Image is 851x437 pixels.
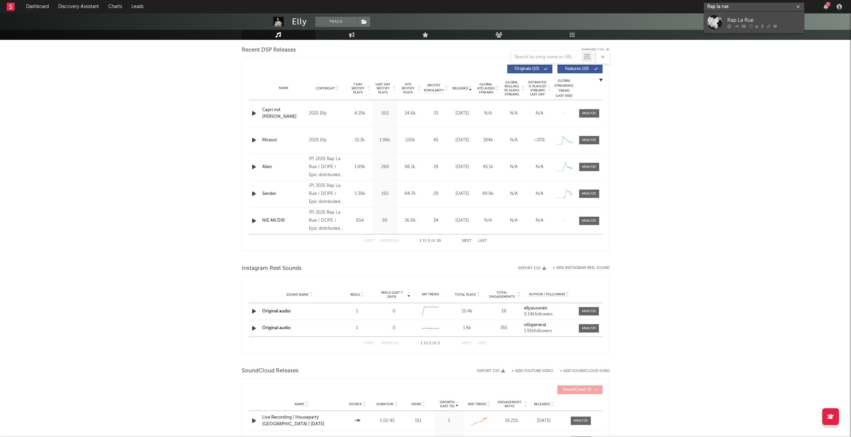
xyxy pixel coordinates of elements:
[452,86,468,90] span: Released
[340,325,374,332] div: 1
[377,325,411,332] div: 0
[553,369,610,373] button: + Add SoundCloud Song
[512,67,542,71] span: Originals ( 10 )
[477,217,499,224] div: N/A
[440,400,455,404] p: Growth
[364,342,374,345] button: First
[286,293,309,297] span: Sound Name
[374,164,396,170] div: 268
[262,191,306,197] a: Sender
[524,323,574,327] a: otbgeneral
[262,137,306,144] a: Mirasol
[262,164,306,170] a: Alien
[374,191,396,197] div: 192
[503,110,525,117] div: N/A
[381,342,399,345] button: Previous
[424,137,448,144] div: 45
[524,306,574,311] a: ellyauswien
[262,107,306,120] a: Capri mit [PERSON_NAME]
[440,404,455,408] p: (Last 7d)
[377,308,411,315] div: 0
[262,217,306,224] div: NIE AN DIR
[242,367,299,375] span: SoundCloud Releases
[477,110,499,117] div: N/A
[528,164,551,170] div: N/A
[411,402,421,406] span: Views
[562,388,593,392] span: ( 3 )
[399,137,421,144] div: 220k
[374,110,396,117] div: 553
[399,191,421,197] div: 84.7k
[295,402,304,406] span: Name
[377,402,394,406] span: Duration
[478,342,487,345] button: Last
[531,418,557,424] div: [DATE]
[524,312,574,317] div: 9.14k followers
[424,164,448,170] div: 29
[563,388,586,392] span: SoundCloud
[424,342,428,345] span: to
[340,308,374,315] div: 1
[350,293,360,297] span: Reels
[316,86,335,90] span: Copyright
[424,83,444,93] span: Spotify Popularity
[451,164,473,170] div: [DATE]
[349,137,371,144] div: 15.3k
[381,239,399,243] button: Previous
[451,137,473,144] div: [DATE]
[528,80,547,96] span: Estimated % Playlist Streams Last Day
[451,217,473,224] div: [DATE]
[534,402,550,406] span: Released
[824,4,828,9] button: 1
[374,418,401,424] div: 1:02:45
[462,342,471,345] button: Next
[582,48,610,52] button: Export CSV
[477,82,495,94] span: Global ATD Audio Streams
[503,80,521,96] span: Global Rolling 7D Audio Streams
[349,402,362,406] span: Source
[424,191,448,197] div: 29
[432,342,436,345] span: of
[414,292,447,297] div: 6M Trend
[399,217,421,224] div: 36.8k
[349,82,367,94] span: 7 Day Spotify Plays
[560,369,610,373] button: + Add SoundCloud Song
[554,78,574,98] div: Global Streaming Trend (Last 60D)
[262,326,291,330] a: Original audio
[487,308,521,315] div: 18
[462,239,471,243] button: Next
[524,323,546,327] strong: otbgeneral
[309,182,345,206] div: (P) 2025 Rap La Rue / DOPE / Epic distributed by Sony Music Entertainment
[557,385,603,394] button: SoundCloud(3)
[399,110,421,117] div: 24.6k
[505,369,553,373] div: + Add YouTube Video
[374,217,396,224] div: 90
[528,110,551,117] div: N/A
[487,291,517,299] span: Total Engagements
[292,17,307,27] div: Elly
[349,110,371,117] div: 4.25k
[503,164,525,170] div: N/A
[262,414,341,427] a: Live Recording | Houseparty [GEOGRAPHIC_DATA] | [DATE]
[412,237,449,245] div: 1 5 29
[477,191,499,197] div: 49.9k
[557,65,603,73] button: Features(19)
[374,82,392,94] span: Last Day Spotify Plays
[553,266,610,270] button: + Add Instagram Reel Sound
[478,239,487,243] button: Last
[727,16,801,24] div: Rap La Rue
[524,329,574,334] div: 1.91k followers
[477,164,499,170] div: 45.1k
[377,291,407,299] span: Reels (last 7 days)
[404,418,433,424] div: 151
[309,209,345,233] div: (P) 2025 Rap La Rue / DOPE / Epic distributed by Sony Music Entertainment
[424,217,448,224] div: 34
[424,110,448,117] div: 33
[262,309,291,313] a: Original audio
[315,17,357,27] button: Track
[242,46,296,54] span: Recent DSP Releases
[451,191,473,197] div: [DATE]
[450,308,484,315] div: 10.4k
[423,239,427,242] span: to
